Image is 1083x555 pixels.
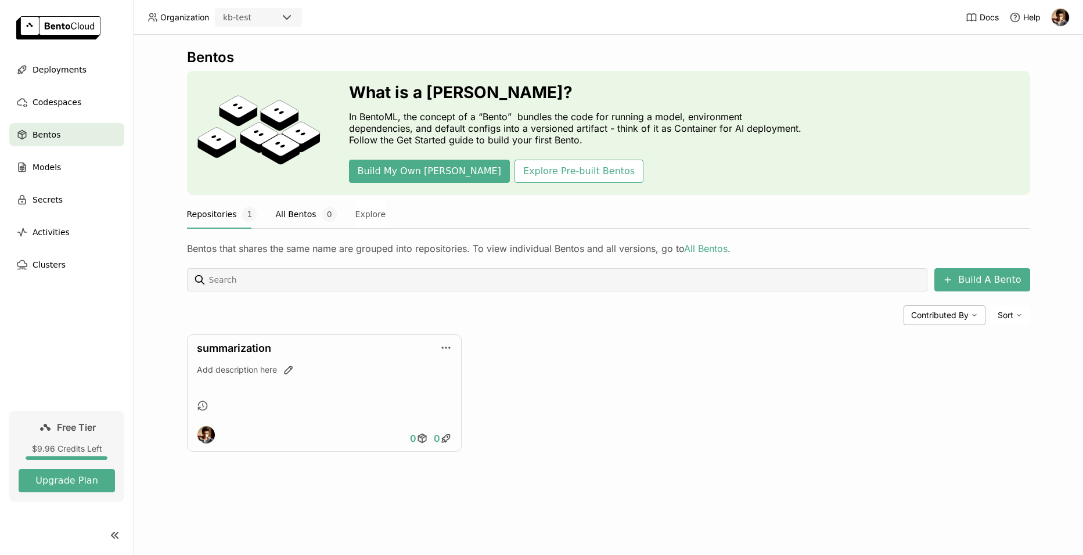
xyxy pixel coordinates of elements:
img: cover onboarding [196,95,321,171]
input: Selected kb-test. [253,12,254,24]
div: Add description here [197,364,452,376]
a: Bentos [9,123,124,146]
div: Sort [990,305,1030,325]
span: Help [1023,12,1041,23]
button: Explore [355,200,386,229]
a: 0 [407,427,431,450]
a: Models [9,156,124,179]
input: Search [208,271,923,289]
button: Upgrade Plan [19,469,115,492]
span: 0 [322,207,337,222]
div: Contributed By [904,305,985,325]
span: Bentos [33,128,60,142]
button: All Bentos [275,200,336,229]
div: Bentos that shares the same name are grouped into repositories. To view individual Bentos and all... [187,243,1030,254]
span: Secrets [33,193,63,207]
img: Kalpriksh Bist [1052,9,1069,26]
a: summarization [197,342,271,354]
div: kb-test [223,12,251,23]
button: Repositories [187,200,257,229]
span: 0 [410,433,416,444]
img: Kalpriksh Bist [197,426,215,444]
span: 1 [242,207,257,222]
img: logo [16,16,100,39]
a: Activities [9,221,124,244]
a: Clusters [9,253,124,276]
a: Deployments [9,58,124,81]
span: Deployments [33,63,87,77]
button: Build A Bento [934,268,1030,291]
span: Sort [998,310,1013,320]
h3: What is a [PERSON_NAME]? [349,83,808,102]
span: Docs [980,12,999,23]
a: Free Tier$9.96 Credits LeftUpgrade Plan [9,411,124,502]
div: Help [1009,12,1041,23]
span: Codespaces [33,95,81,109]
a: Codespaces [9,91,124,114]
p: In BentoML, the concept of a “Bento” bundles the code for running a model, environment dependenci... [349,111,808,146]
div: $9.96 Credits Left [19,444,115,454]
span: Free Tier [57,421,96,433]
span: Models [33,160,61,174]
span: Organization [160,12,209,23]
span: Clusters [33,258,66,272]
span: Activities [33,225,70,239]
div: Bentos [187,49,1030,66]
a: Secrets [9,188,124,211]
button: Explore Pre-built Bentos [514,160,643,183]
a: All Bentos [684,243,728,254]
span: 0 [434,433,440,444]
span: Contributed By [911,310,969,320]
a: 0 [431,427,455,450]
a: Docs [966,12,999,23]
button: Build My Own [PERSON_NAME] [349,160,510,183]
